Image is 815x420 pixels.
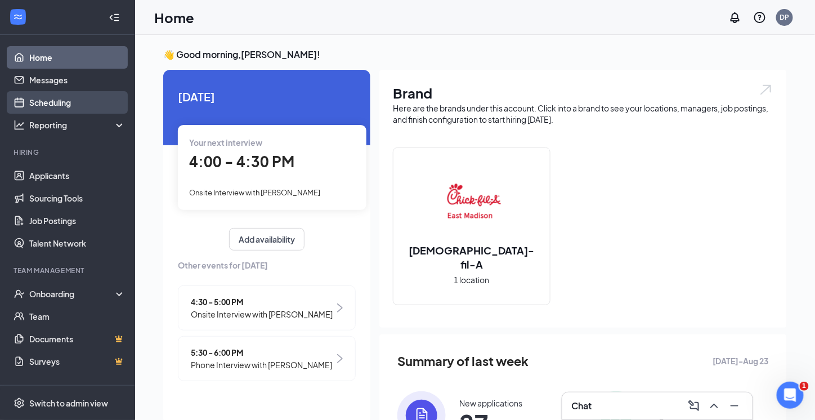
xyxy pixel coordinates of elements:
a: Applicants [29,164,126,187]
button: ComposeMessage [685,397,703,415]
h3: Chat [571,400,592,412]
span: Summary of last week [397,351,529,371]
span: 1 location [454,274,490,286]
svg: WorkstreamLogo [12,11,24,23]
span: 4:30 - 5:00 PM [191,296,333,308]
h1: Brand [393,83,773,102]
svg: ComposeMessage [687,399,701,413]
svg: Notifications [728,11,742,24]
button: Add availability [229,228,304,251]
svg: UserCheck [14,288,25,300]
div: Hiring [14,148,123,157]
svg: Analysis [14,119,25,131]
span: Other events for [DATE] [178,259,356,271]
span: [DATE] [178,88,356,105]
span: Your next interview [189,137,262,148]
a: Sourcing Tools [29,187,126,209]
a: Scheduling [29,91,126,114]
span: [DATE] - Aug 23 [713,355,769,367]
a: Job Postings [29,209,126,232]
a: DocumentsCrown [29,328,126,350]
svg: Collapse [109,12,120,23]
div: Here are the brands under this account. Click into a brand to see your locations, managers, job p... [393,102,773,125]
img: Chick-fil-A [436,167,508,239]
span: 5:30 - 6:00 PM [191,346,332,359]
div: DP [780,12,790,22]
svg: ChevronUp [707,399,721,413]
button: Minimize [726,397,744,415]
div: Team Management [14,266,123,275]
h3: 👋 Good morning, [PERSON_NAME] ! [163,48,787,61]
svg: QuestionInfo [753,11,767,24]
h1: Home [154,8,194,27]
div: New applications [459,397,522,409]
a: Home [29,46,126,69]
span: Onsite Interview with [PERSON_NAME] [191,308,333,320]
div: Onboarding [29,288,116,300]
span: 4:00 - 4:30 PM [189,152,294,171]
svg: Minimize [728,399,741,413]
svg: Settings [14,397,25,409]
div: Reporting [29,119,126,131]
span: Onsite Interview with [PERSON_NAME] [189,188,320,197]
div: Switch to admin view [29,397,108,409]
a: Messages [29,69,126,91]
iframe: Intercom live chat [777,382,804,409]
a: Talent Network [29,232,126,254]
h2: [DEMOGRAPHIC_DATA]-fil-A [393,243,550,271]
a: SurveysCrown [29,350,126,373]
span: Phone Interview with [PERSON_NAME] [191,359,332,371]
a: Team [29,305,126,328]
button: ChevronUp [705,397,723,415]
img: open.6027fd2a22e1237b5b06.svg [759,83,773,96]
span: 1 [800,382,809,391]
